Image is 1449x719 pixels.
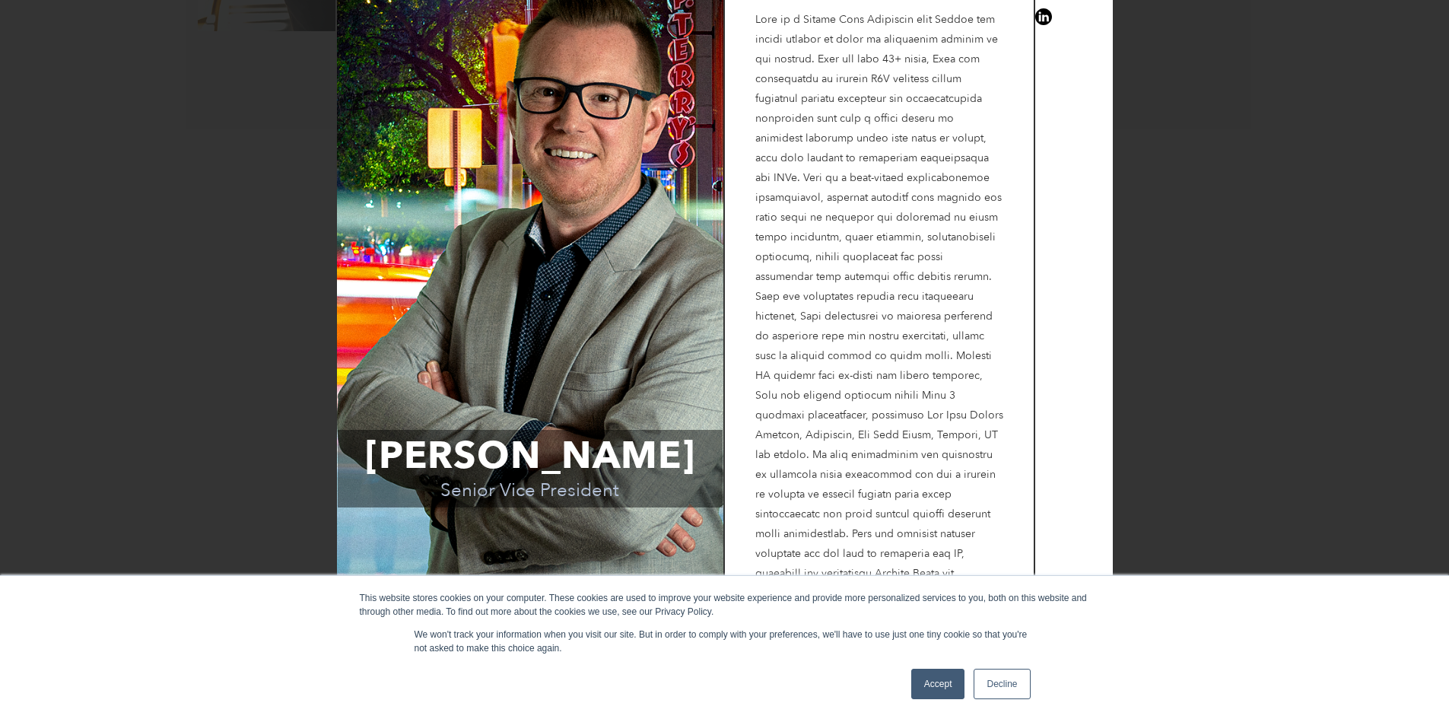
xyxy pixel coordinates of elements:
[974,669,1030,699] a: Decline
[911,669,965,699] a: Accept
[338,482,723,507] span: Senior Vice President
[338,430,723,482] span: [PERSON_NAME]
[360,591,1090,619] div: This website stores cookies on your computer. These cookies are used to improve your website expe...
[415,628,1035,655] p: We won't track your information when you visit our site. But in order to comply with your prefere...
[1035,8,1052,25] a: View on linkedin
